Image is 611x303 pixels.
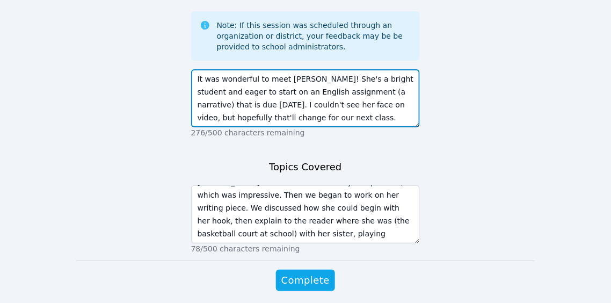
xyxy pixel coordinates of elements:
div: Note: If this session was scheduled through an organization or district, your feedback may be be ... [217,20,412,52]
h3: Topics Covered [269,160,341,175]
p: 78/500 characters remaining [191,243,420,254]
span: Complete [281,273,330,288]
textarea: It was wonderful to meet [PERSON_NAME]! She's a bright student and eager to start on an English a... [191,69,420,127]
button: Complete [276,270,335,291]
p: 276/500 characters remaining [191,127,420,138]
textarea: We worked on her assignment to write a Narrative. She'd already completed a Pre-Write that her te... [191,185,420,243]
